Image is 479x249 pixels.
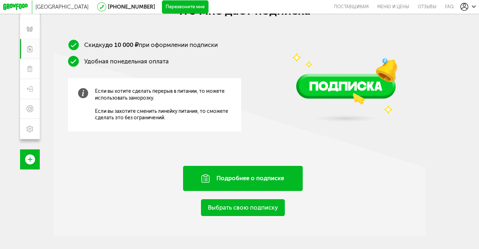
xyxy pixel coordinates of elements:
b: до 10 000 ₽ [105,41,139,48]
img: vUQQD42TP1CeN4SU.png [274,3,417,129]
span: [GEOGRAPHIC_DATA] [35,4,88,10]
div: Подробнее о подписке [183,166,303,191]
img: info-grey.b4c3b60.svg [78,88,88,98]
span: Удобная понедельная оплата [84,58,169,65]
span: Если вы хотите сделать перерыв в питании, то можете использовать заморозку. Если вы захотите смен... [95,88,231,121]
button: Перезвоните мне [162,0,209,14]
a: [PHONE_NUMBER] [108,4,155,10]
span: Скидку при оформлении подписки [84,41,218,48]
a: Выбрать свою подписку [201,199,285,216]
